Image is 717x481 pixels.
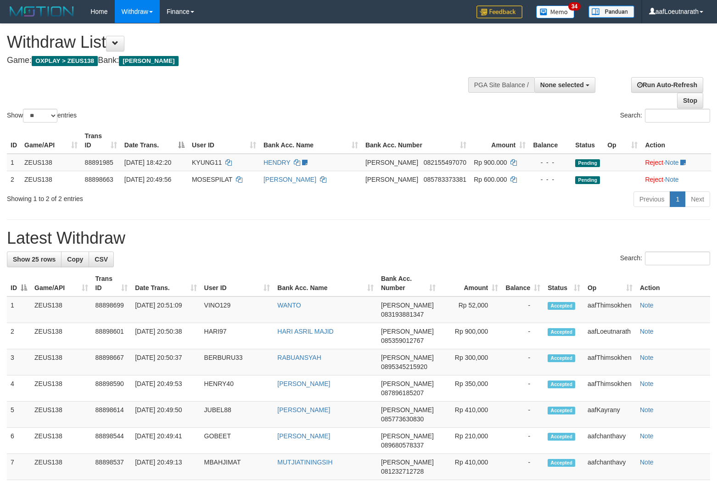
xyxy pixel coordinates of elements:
[640,354,654,361] a: Note
[529,128,571,154] th: Balance
[665,176,679,183] a: Note
[23,109,57,123] select: Showentries
[31,323,92,349] td: ZEUS138
[470,128,529,154] th: Amount: activate to sort column ascending
[533,175,568,184] div: - - -
[645,109,710,123] input: Search:
[92,454,132,480] td: 88898537
[92,270,132,296] th: Trans ID: activate to sort column ascending
[548,407,575,414] span: Accepted
[131,375,200,402] td: [DATE] 20:49:53
[21,171,81,188] td: ZEUS138
[201,323,274,349] td: HARI97
[274,270,377,296] th: Bank Acc. Name: activate to sort column ascending
[31,296,92,323] td: ZEUS138
[32,56,98,66] span: OXPLAY > ZEUS138
[641,154,711,171] td: ·
[641,171,711,188] td: ·
[620,252,710,265] label: Search:
[192,159,222,166] span: KYUNG11
[640,302,654,309] a: Note
[131,402,200,428] td: [DATE] 20:49:50
[476,6,522,18] img: Feedback.jpg
[31,428,92,454] td: ZEUS138
[31,270,92,296] th: Game/API: activate to sort column ascending
[124,176,171,183] span: [DATE] 20:49:56
[92,428,132,454] td: 88898544
[502,323,544,349] td: -
[636,270,710,296] th: Action
[439,454,502,480] td: Rp 410,000
[131,296,200,323] td: [DATE] 20:51:09
[502,428,544,454] td: -
[631,77,703,93] a: Run Auto-Refresh
[381,389,424,397] span: Copy 087896185207 to clipboard
[277,302,301,309] a: WANTO
[277,406,330,414] a: [PERSON_NAME]
[263,176,316,183] a: [PERSON_NAME]
[641,128,711,154] th: Action
[61,252,89,267] a: Copy
[7,323,31,349] td: 2
[81,128,121,154] th: Trans ID: activate to sort column ascending
[584,296,636,323] td: aafThimsokhen
[92,375,132,402] td: 88898590
[584,323,636,349] td: aafLoeutnarath
[85,176,113,183] span: 88898663
[124,159,171,166] span: [DATE] 18:42:20
[381,380,434,387] span: [PERSON_NAME]
[67,256,83,263] span: Copy
[7,128,21,154] th: ID
[7,190,292,203] div: Showing 1 to 2 of 2 entries
[536,6,575,18] img: Button%20Memo.svg
[645,176,663,183] a: Reject
[381,406,434,414] span: [PERSON_NAME]
[92,296,132,323] td: 88898699
[13,256,56,263] span: Show 25 rows
[381,337,424,344] span: Copy 085359012767 to clipboard
[439,270,502,296] th: Amount: activate to sort column ascending
[381,442,424,449] span: Copy 089680578337 to clipboard
[89,252,114,267] a: CSV
[568,2,581,11] span: 34
[381,311,424,318] span: Copy 083193881347 to clipboard
[468,77,534,93] div: PGA Site Balance /
[584,349,636,375] td: aafThimsokhen
[7,5,77,18] img: MOTION_logo.png
[21,128,81,154] th: Game/API: activate to sort column ascending
[92,349,132,375] td: 88898667
[7,252,62,267] a: Show 25 rows
[575,159,600,167] span: Pending
[645,252,710,265] input: Search:
[548,354,575,362] span: Accepted
[21,154,81,171] td: ZEUS138
[474,159,507,166] span: Rp 900.000
[584,428,636,454] td: aafchanthavy
[7,270,31,296] th: ID: activate to sort column descending
[665,159,679,166] a: Note
[640,432,654,440] a: Note
[381,354,434,361] span: [PERSON_NAME]
[260,128,362,154] th: Bank Acc. Name: activate to sort column ascending
[439,323,502,349] td: Rp 900,000
[474,176,507,183] span: Rp 600.000
[131,454,200,480] td: [DATE] 20:49:13
[277,459,332,466] a: MUTJIATININGSIH
[7,154,21,171] td: 1
[7,171,21,188] td: 2
[7,454,31,480] td: 7
[31,349,92,375] td: ZEUS138
[584,375,636,402] td: aafThimsokhen
[548,459,575,467] span: Accepted
[502,296,544,323] td: -
[685,191,710,207] a: Next
[640,459,654,466] a: Note
[7,428,31,454] td: 6
[119,56,178,66] span: [PERSON_NAME]
[381,459,434,466] span: [PERSON_NAME]
[92,402,132,428] td: 88898614
[377,270,439,296] th: Bank Acc. Number: activate to sort column ascending
[381,328,434,335] span: [PERSON_NAME]
[95,256,108,263] span: CSV
[277,432,330,440] a: [PERSON_NAME]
